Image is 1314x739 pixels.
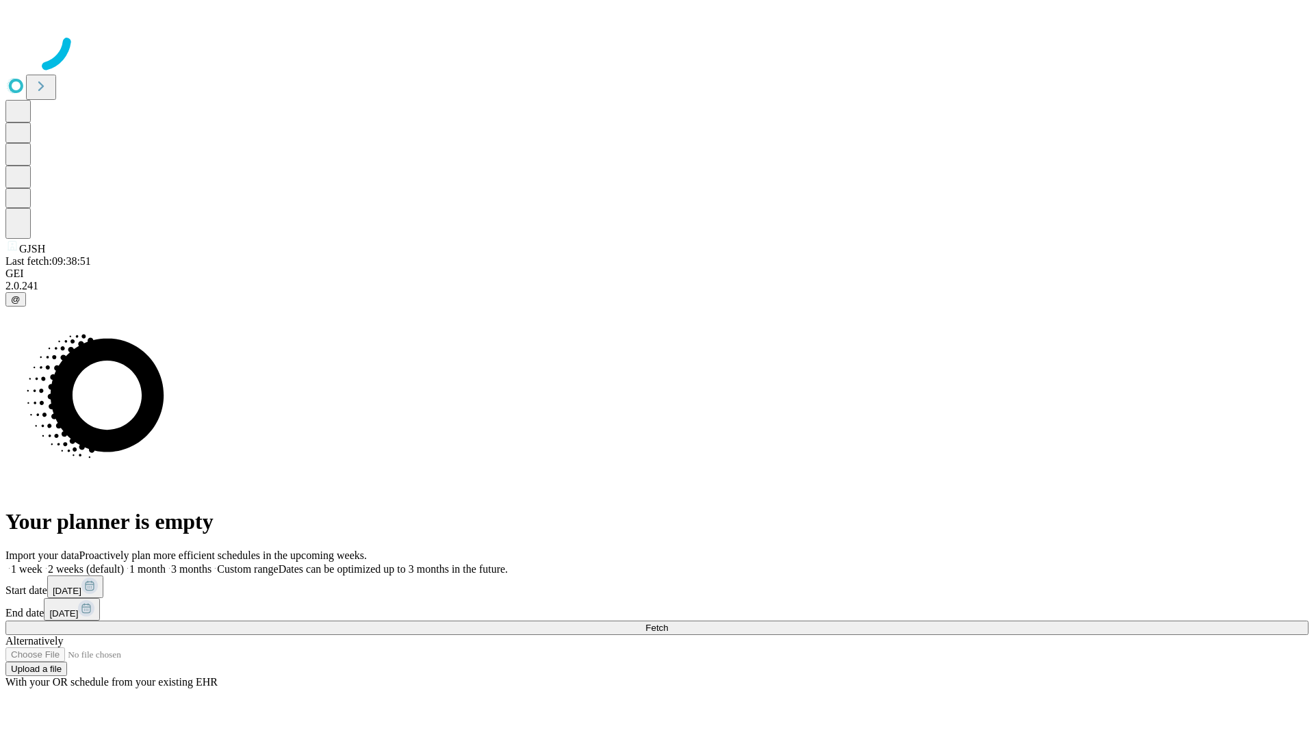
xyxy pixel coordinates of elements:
[5,635,63,647] span: Alternatively
[48,563,124,575] span: 2 weeks (default)
[53,586,81,596] span: [DATE]
[171,563,211,575] span: 3 months
[217,563,278,575] span: Custom range
[645,623,668,633] span: Fetch
[5,292,26,307] button: @
[44,598,100,621] button: [DATE]
[5,621,1309,635] button: Fetch
[79,549,367,561] span: Proactively plan more efficient schedules in the upcoming weeks.
[279,563,508,575] span: Dates can be optimized up to 3 months in the future.
[11,563,42,575] span: 1 week
[5,509,1309,534] h1: Your planner is empty
[19,243,45,255] span: GJSH
[5,676,218,688] span: With your OR schedule from your existing EHR
[5,549,79,561] span: Import your data
[5,268,1309,280] div: GEI
[129,563,166,575] span: 1 month
[49,608,78,619] span: [DATE]
[11,294,21,304] span: @
[5,280,1309,292] div: 2.0.241
[5,662,67,676] button: Upload a file
[5,575,1309,598] div: Start date
[5,255,91,267] span: Last fetch: 09:38:51
[47,575,103,598] button: [DATE]
[5,598,1309,621] div: End date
